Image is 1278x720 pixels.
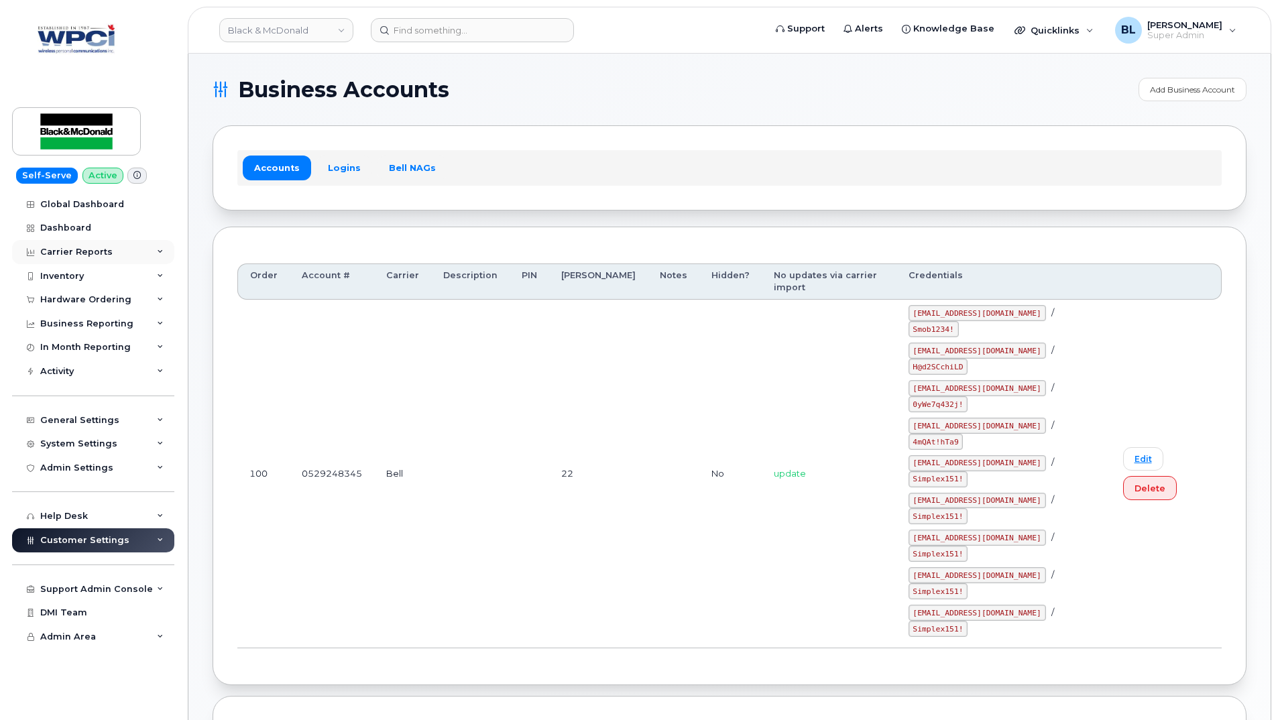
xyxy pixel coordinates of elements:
th: Order [237,263,290,300]
code: [EMAIL_ADDRESS][DOMAIN_NAME] [909,305,1046,321]
span: / [1051,607,1054,617]
th: Notes [648,263,699,300]
span: / [1051,420,1054,430]
td: 0529248345 [290,300,374,648]
code: Simplex151! [909,471,968,487]
span: / [1051,457,1054,467]
code: Simplex151! [909,621,968,637]
a: Bell NAGs [377,156,447,180]
span: / [1051,532,1054,542]
span: / [1051,569,1054,580]
th: Hidden? [699,263,762,300]
a: Add Business Account [1139,78,1246,101]
th: PIN [510,263,549,300]
code: [EMAIL_ADDRESS][DOMAIN_NAME] [909,567,1046,583]
th: No updates via carrier import [762,263,896,300]
td: No [699,300,762,648]
code: 0yWe7q432j! [909,396,968,412]
span: / [1051,382,1054,393]
code: Smob1234! [909,321,959,337]
code: Simplex151! [909,546,968,562]
code: [EMAIL_ADDRESS][DOMAIN_NAME] [909,380,1046,396]
span: / [1051,345,1054,355]
span: / [1051,307,1054,318]
a: Logins [316,156,372,180]
code: [EMAIL_ADDRESS][DOMAIN_NAME] [909,455,1046,471]
span: Business Accounts [238,80,449,100]
code: Simplex151! [909,583,968,599]
code: [EMAIL_ADDRESS][DOMAIN_NAME] [909,530,1046,546]
span: / [1051,494,1054,505]
th: [PERSON_NAME] [549,263,648,300]
a: Edit [1123,447,1163,471]
span: update [774,468,806,479]
th: Carrier [374,263,431,300]
td: 22 [549,300,648,648]
a: Accounts [243,156,311,180]
th: Credentials [896,263,1111,300]
code: H@d2SCchiLD [909,359,968,375]
span: Delete [1135,482,1165,495]
code: [EMAIL_ADDRESS][DOMAIN_NAME] [909,343,1046,359]
code: [EMAIL_ADDRESS][DOMAIN_NAME] [909,605,1046,621]
th: Account # [290,263,374,300]
code: Simplex151! [909,508,968,524]
td: 100 [237,300,290,648]
button: Delete [1123,476,1177,500]
code: [EMAIL_ADDRESS][DOMAIN_NAME] [909,418,1046,434]
td: Bell [374,300,431,648]
th: Description [431,263,510,300]
code: [EMAIL_ADDRESS][DOMAIN_NAME] [909,493,1046,509]
code: 4mQAt!hTa9 [909,434,964,450]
